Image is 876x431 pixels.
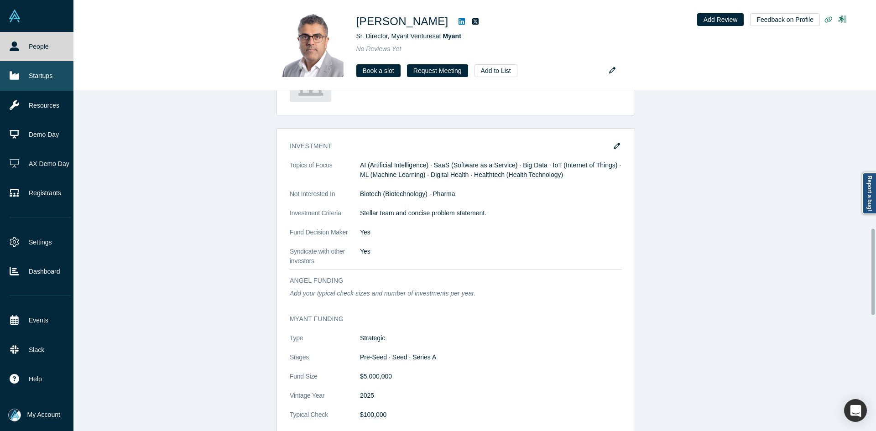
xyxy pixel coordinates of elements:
button: Add to List [474,64,517,77]
a: Book a slot [356,64,401,77]
h3: Myant funding [290,314,609,324]
dt: Type [290,333,360,353]
dd: $5,000,000 [360,372,622,381]
p: Add your typical check sizes and number of investments per year. [290,289,622,298]
span: Sr. Director, Myant Ventures at [356,32,461,40]
dt: Investment Criteria [290,208,360,228]
span: My Account [27,410,60,420]
dt: Fund Size [290,372,360,391]
p: Stellar team and concise problem statement. [360,208,622,218]
dt: Not Interested In [290,189,360,208]
dt: Topics of Focus [290,161,360,189]
dd: Strategic [360,333,622,343]
button: Add Review [697,13,744,26]
dd: Pre-Seed · Seed · Series A [360,353,622,362]
button: Request Meeting [407,64,468,77]
a: Report a bug! [862,172,876,214]
span: Biotech (Biotechnology) · Pharma [360,190,455,197]
button: My Account [8,409,60,421]
span: Help [29,374,42,384]
img: Hassan Jaferi's Profile Image [280,13,344,77]
dt: Typical Check [290,410,360,429]
dd: 2025 [360,391,622,400]
img: Alchemist Vault Logo [8,10,21,22]
dt: Syndicate with other investors [290,247,360,266]
span: No Reviews Yet [356,45,401,52]
dt: Fund Decision Maker [290,228,360,247]
h3: Angel Funding [290,276,609,286]
dt: Stages [290,353,360,372]
a: Myant [443,32,461,40]
h1: [PERSON_NAME] [356,13,448,30]
dd: $100,000 [360,410,622,420]
dt: Vintage Year [290,391,360,410]
dd: Yes [360,247,622,256]
span: AI (Artificial Intelligence) · SaaS (Software as a Service) · Big Data · IoT (Internet of Things)... [360,161,621,178]
img: Mia Scott's Account [8,409,21,421]
h3: Investment [290,141,609,151]
dd: Yes [360,228,622,237]
button: Feedback on Profile [750,13,820,26]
